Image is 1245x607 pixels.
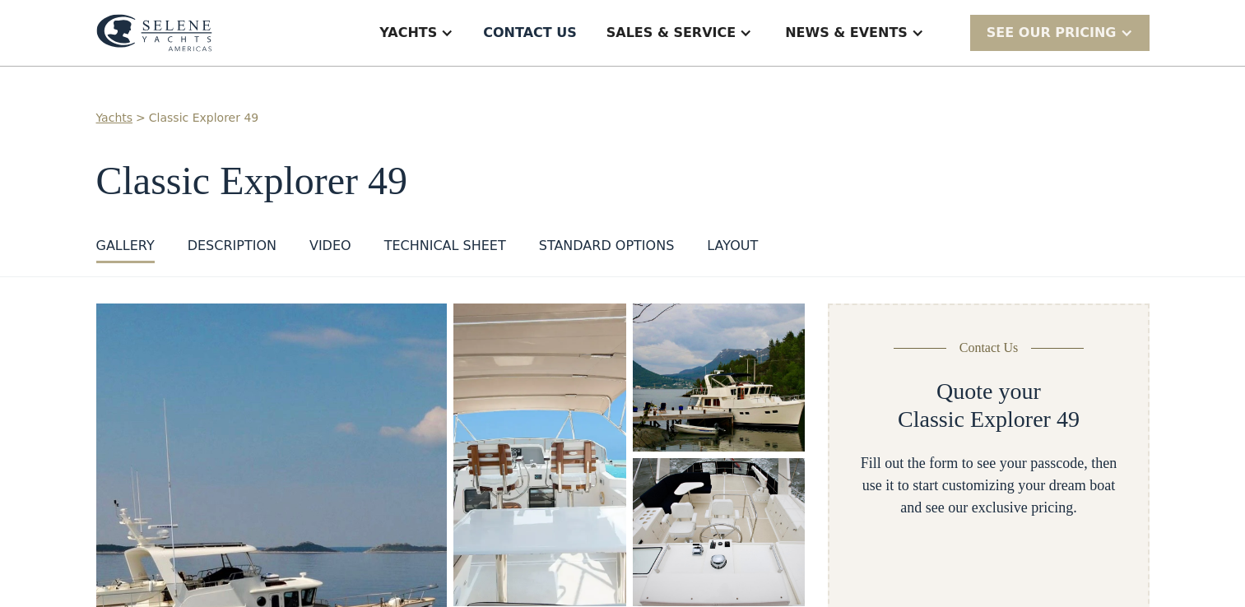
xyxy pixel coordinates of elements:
[539,236,675,263] a: standard options
[188,236,276,263] a: DESCRIPTION
[633,458,806,606] a: open lightbox
[633,303,806,452] img: 50 foot motor yacht
[707,236,758,256] div: layout
[453,303,625,606] a: open lightbox
[606,23,736,43] div: Sales & Service
[987,23,1117,43] div: SEE Our Pricing
[936,378,1041,405] h2: Quote your
[959,338,1019,358] div: Contact Us
[633,458,806,606] img: 50 foot motor yacht
[970,15,1150,50] div: SEE Our Pricing
[898,405,1080,433] h2: Classic Explorer 49
[633,303,806,452] a: open lightbox
[384,236,506,256] div: Technical sheet
[856,452,1121,519] div: Fill out the form to see your passcode, then use it to start customizing your dream boat and see ...
[149,109,258,127] a: Classic Explorer 49
[136,109,146,127] div: >
[96,236,155,256] div: GALLERY
[379,23,437,43] div: Yachts
[309,236,351,256] div: VIDEO
[483,23,577,43] div: Contact US
[188,236,276,256] div: DESCRIPTION
[96,14,212,52] img: logo
[96,160,1150,203] h1: Classic Explorer 49
[96,236,155,263] a: GALLERY
[384,236,506,263] a: Technical sheet
[785,23,908,43] div: News & EVENTS
[309,236,351,263] a: VIDEO
[539,236,675,256] div: standard options
[707,236,758,263] a: layout
[96,109,133,127] a: Yachts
